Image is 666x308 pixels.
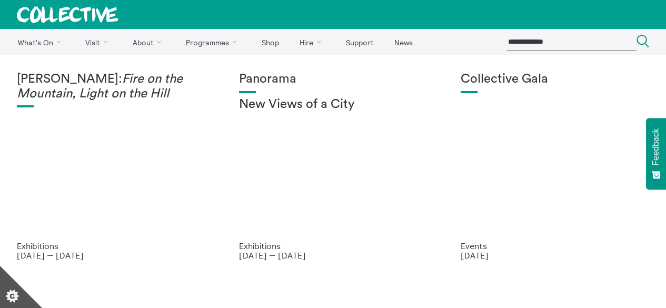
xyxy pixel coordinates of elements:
a: Support [336,29,383,55]
em: Fire on the Mountain, Light on the Hill [17,73,183,100]
a: Visit [76,29,122,55]
p: [DATE] [461,251,649,260]
h2: New Views of a City [239,97,428,112]
p: Exhibitions [17,241,205,251]
a: Shop [252,29,288,55]
a: What's On [8,29,74,55]
a: Hire [291,29,335,55]
p: Exhibitions [239,241,428,251]
p: [DATE] — [DATE] [239,251,428,260]
button: Feedback - Show survey [646,118,666,190]
a: Collective Gala 2023. Image credit Sally Jubb. Collective Gala Events [DATE] [444,55,666,277]
a: About [123,29,175,55]
a: Programmes [177,29,251,55]
a: Collective Panorama June 2025 small file 8 Panorama New Views of a City Exhibitions [DATE] — [DATE] [222,55,444,277]
p: [DATE] — [DATE] [17,251,205,260]
h1: Panorama [239,72,428,87]
h1: Collective Gala [461,72,649,87]
a: News [385,29,422,55]
span: Feedback [651,128,661,165]
p: Events [461,241,649,251]
h1: [PERSON_NAME]: [17,72,205,101]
